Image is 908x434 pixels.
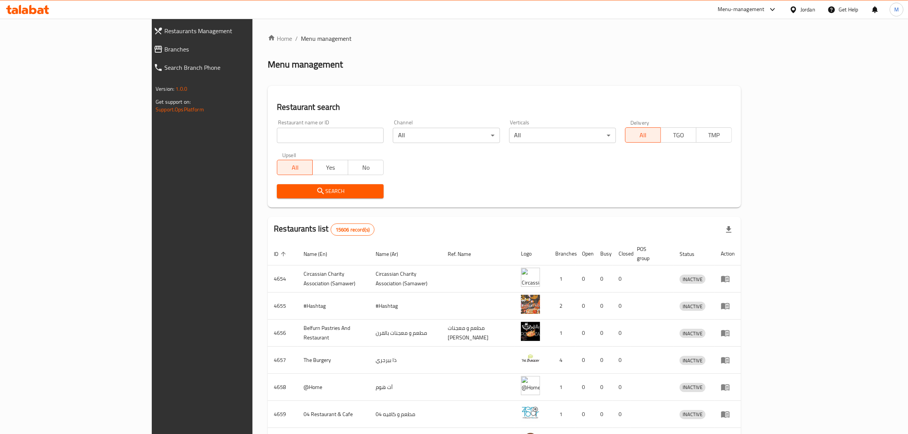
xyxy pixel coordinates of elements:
[312,160,348,175] button: Yes
[297,347,370,374] td: The Burgery
[148,40,304,58] a: Branches
[297,401,370,428] td: 04 Restaurant & Cafe
[576,293,594,320] td: 0
[612,320,631,347] td: 0
[148,58,304,77] a: Search Branch Phone
[680,302,706,311] div: INACTIVE
[894,5,899,14] span: M
[277,184,384,198] button: Search
[612,293,631,320] td: 0
[721,410,735,419] div: Menu
[630,120,649,125] label: Delivery
[164,26,297,35] span: Restaurants Management
[625,127,661,143] button: All
[594,293,612,320] td: 0
[393,128,500,143] div: All
[576,320,594,347] td: 0
[594,347,612,374] td: 0
[331,223,374,236] div: Total records count
[699,130,729,141] span: TMP
[156,104,204,114] a: Support.OpsPlatform
[612,242,631,265] th: Closed
[521,349,540,368] img: The Burgery
[370,401,442,428] td: مطعم و كافيه 04
[277,160,313,175] button: All
[277,128,384,143] input: Search for restaurant name or ID..
[549,347,576,374] td: 4
[612,374,631,401] td: 0
[680,410,706,419] span: INACTIVE
[277,101,732,113] h2: Restaurant search
[680,383,706,392] span: INACTIVE
[549,374,576,401] td: 1
[521,268,540,287] img: ​Circassian ​Charity ​Association​ (Samawer)
[628,130,658,141] span: All
[680,329,706,338] span: INACTIVE
[280,162,310,173] span: All
[680,249,704,259] span: Status
[549,320,576,347] td: 1
[316,162,345,173] span: Yes
[521,295,540,314] img: #Hashtag
[800,5,815,14] div: Jordan
[680,275,706,284] span: INACTIVE
[370,265,442,293] td: ​Circassian ​Charity ​Association​ (Samawer)
[274,249,288,259] span: ID
[274,223,374,236] h2: Restaurants list
[576,374,594,401] td: 0
[156,84,174,94] span: Version:
[594,401,612,428] td: 0
[721,355,735,365] div: Menu
[594,320,612,347] td: 0
[351,162,381,173] span: No
[521,403,540,422] img: 04 Restaurant & Cafe
[283,186,378,196] span: Search
[664,130,693,141] span: TGO
[370,320,442,347] td: مطعم و معجنات بالفرن
[331,226,374,233] span: 15606 record(s)
[268,34,741,43] nav: breadcrumb
[370,374,442,401] td: آت هوم
[549,293,576,320] td: 2
[637,244,664,263] span: POS group
[612,401,631,428] td: 0
[164,63,297,72] span: Search Branch Phone
[164,45,297,54] span: Branches
[549,265,576,293] td: 1
[448,249,481,259] span: Ref. Name
[515,242,549,265] th: Logo
[268,58,343,71] h2: Menu management
[549,242,576,265] th: Branches
[715,242,741,265] th: Action
[594,265,612,293] td: 0
[282,152,296,158] label: Upsell
[442,320,515,347] td: مطعم و معجنات [PERSON_NAME]
[297,265,370,293] td: ​Circassian ​Charity ​Association​ (Samawer)
[661,127,696,143] button: TGO
[376,249,408,259] span: Name (Ar)
[680,356,706,365] span: INACTIVE
[304,249,337,259] span: Name (En)
[696,127,732,143] button: TMP
[721,383,735,392] div: Menu
[720,220,738,239] div: Export file
[612,347,631,374] td: 0
[297,293,370,320] td: #Hashtag
[721,328,735,338] div: Menu
[549,401,576,428] td: 1
[301,34,352,43] span: Menu management
[612,265,631,293] td: 0
[521,376,540,395] img: @Home
[297,374,370,401] td: @Home
[148,22,304,40] a: Restaurants Management
[297,320,370,347] td: Belfurn Pastries And Restaurant
[156,97,191,107] span: Get support on:
[594,374,612,401] td: 0
[576,401,594,428] td: 0
[721,274,735,283] div: Menu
